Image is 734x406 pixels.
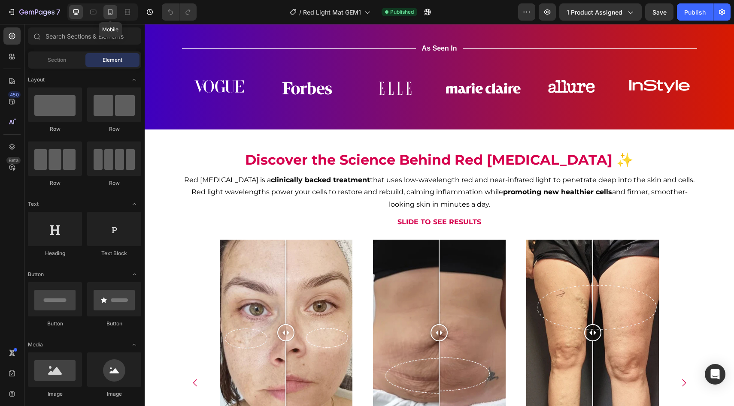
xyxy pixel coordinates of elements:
p: Red [MEDICAL_DATA] is a that uses low-wavelength red and near-infrared light to penetrate deep in... [38,150,552,187]
strong: promoting new healthier cells [358,164,467,172]
div: Row [87,125,141,133]
div: Beta [6,157,21,164]
div: Heading [28,250,82,257]
span: / [299,8,301,17]
button: Carousel Next Arrow [527,347,551,371]
div: Row [28,125,82,133]
div: 450 [8,91,21,98]
p: SLIDE TO SEE RESULTS [38,192,552,205]
img: gempages_578072047251358482-6b06098e-7c3a-432a-b2fa-1abb37cc6779.svg [478,51,552,74]
img: gempages_578072047251358482-783afa9c-bc00-4bd2-b186-e190ed4ca1ea.svg [390,51,464,74]
span: Section [48,56,66,64]
span: Button [28,271,44,278]
div: Row [28,179,82,187]
span: Toggle open [127,338,141,352]
div: Image [87,390,141,398]
span: Toggle open [127,73,141,87]
div: Button [87,320,141,328]
span: Toggle open [127,197,141,211]
iframe: Design area [145,24,734,406]
h2: Discover the Science Behind Red [MEDICAL_DATA] ✨ [37,126,552,146]
img: gempages_578072047251358482-95f8cd08-73a5-4e57-847e-2a87f7763f8d.svg [301,51,376,78]
img: gempages_578072047251358482-62ed6fbf-1bff-4dae-9b4d-4c5c8f2a5bf0.svg [213,51,288,78]
div: Text Block [87,250,141,257]
span: Red Light Mat GEM1 [303,8,361,17]
span: Toggle open [127,268,141,281]
div: Image [28,390,82,398]
button: Save [645,3,673,21]
button: 7 [3,3,64,21]
div: Row [87,179,141,187]
button: Publish [677,3,713,21]
strong: clinically backed treatment [126,152,225,160]
span: Save [652,9,667,16]
button: 1 product assigned [559,3,642,21]
div: Open Intercom Messenger [705,364,725,385]
button: Carousel Back Arrow [39,347,63,371]
p: 7 [56,7,60,17]
input: Search Sections & Elements [28,27,141,45]
span: Media [28,341,43,349]
span: 1 product assigned [567,8,622,17]
div: Publish [684,8,706,17]
div: Undo/Redo [162,3,197,21]
span: Layout [28,76,45,84]
span: Published [390,8,414,16]
span: Text [28,200,39,208]
span: Element [103,56,122,64]
div: Button [28,320,82,328]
